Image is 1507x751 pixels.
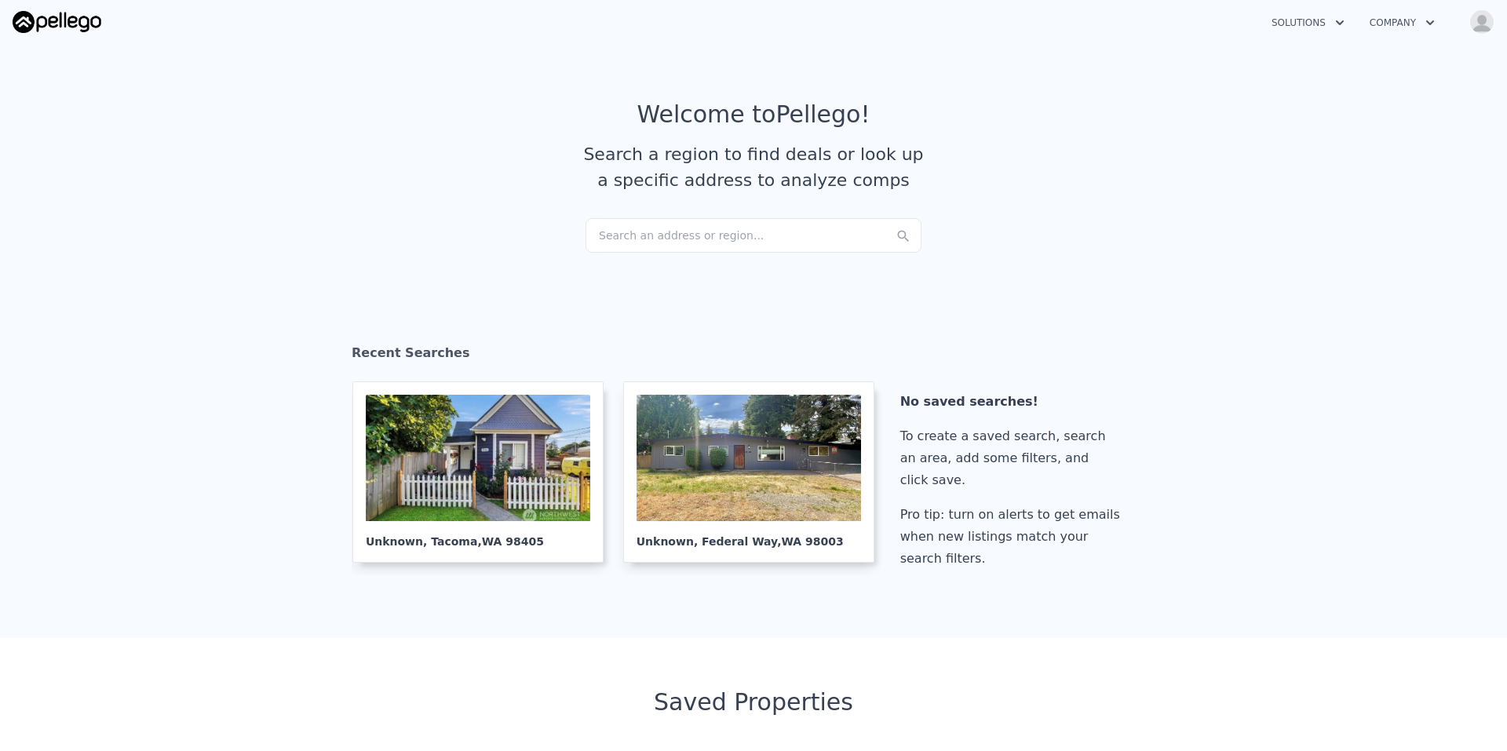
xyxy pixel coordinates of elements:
div: Unknown , Federal Way [637,521,861,549]
a: Unknown, Tacoma,WA 98405 [352,381,616,563]
div: Pro tip: turn on alerts to get emails when new listings match your search filters. [900,504,1126,570]
a: Unknown, Federal Way,WA 98003 [623,381,887,563]
div: No saved searches! [900,391,1126,413]
div: Search an address or region... [586,218,921,253]
div: Search a region to find deals or look up a specific address to analyze comps [578,141,929,193]
img: avatar [1469,9,1494,35]
div: Recent Searches [352,331,1155,381]
div: Saved Properties [352,688,1155,716]
span: , WA 98405 [477,535,544,548]
span: , WA 98003 [777,535,844,548]
div: Unknown , Tacoma [366,521,590,549]
div: Welcome to Pellego ! [637,100,870,129]
img: Pellego [13,11,101,33]
button: Solutions [1259,9,1357,37]
button: Company [1357,9,1447,37]
div: To create a saved search, search an area, add some filters, and click save. [900,425,1126,491]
